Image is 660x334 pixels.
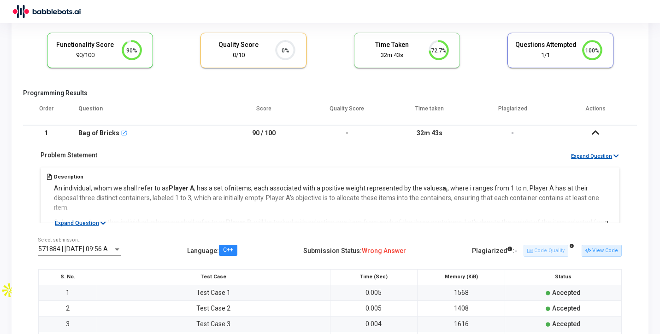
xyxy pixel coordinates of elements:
span: - [514,247,517,254]
td: 90 / 100 [223,125,306,141]
div: 32m 43s [361,51,423,60]
span: Accepted [552,305,581,312]
h5: Quality Score [208,41,270,49]
h5: Questions Attempted [515,41,577,49]
td: Test Case 2 [97,300,330,316]
th: Order [23,99,69,125]
h5: Functionality Score [54,41,116,49]
img: logo [12,2,81,21]
mat-icon: open_in_new [121,131,127,137]
th: Memory (KiB) [418,269,505,285]
div: Plagiarized : [472,243,517,259]
div: Submission Status: [303,243,406,259]
td: 0.005 [330,285,418,300]
div: Bag of Bricks [78,126,119,141]
span: - [511,129,514,137]
td: 0.005 [330,300,418,316]
div: Language : [187,243,237,259]
td: Test Case 1 [97,285,330,300]
th: Quality Score [306,99,389,125]
div: C++ [223,248,233,253]
button: Code Quality [524,245,568,257]
th: Test Case [97,269,330,285]
td: 1408 [418,300,505,316]
div: 90/100 [54,51,116,60]
td: 3 [39,316,97,332]
th: Status [505,269,622,285]
td: 0.004 [330,316,418,332]
td: 32m 43s [389,125,471,141]
td: - [306,125,389,141]
h5: Time Taken [361,41,423,49]
th: Time taken [389,99,471,125]
th: Question [69,99,223,125]
div: 0/10 [208,51,270,60]
strong: Player A [169,184,194,192]
th: Plagiarized [471,99,554,125]
strong: a [442,184,448,192]
td: 1568 [418,285,505,300]
td: Test Case 3 [97,316,330,332]
strong: n [231,184,235,192]
th: Actions [554,99,637,125]
h5: Programming Results [23,89,637,97]
td: 1 [39,285,97,300]
h5: Problem Statement [41,151,97,159]
button: Expand Question [50,219,111,228]
td: 1616 [418,316,505,332]
span: Accepted [552,289,581,296]
div: 1/1 [515,51,577,60]
th: Time (Sec) [330,269,418,285]
th: S. No. [39,269,97,285]
button: View Code [582,245,622,257]
td: 1 [23,125,69,141]
button: Expand Question [571,152,619,161]
th: Score [223,99,306,125]
td: 2 [39,300,97,316]
h5: Description [54,174,613,180]
span: Wrong Answer [362,247,406,254]
p: An individual, whom we shall refer to as , has a set of items, each associated with a positive we... [54,184,613,213]
span: Accepted [552,320,581,328]
span: 571884 | [DATE] 09:56 AM IST (Best) [38,245,144,253]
